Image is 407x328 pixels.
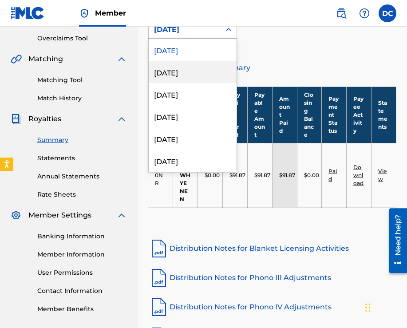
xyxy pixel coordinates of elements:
th: Payment Status [322,87,347,143]
a: Statements [37,154,127,163]
p: $91.87 [254,171,270,179]
img: help [359,8,370,19]
th: Payee Activity [347,87,371,143]
a: Member Information [37,250,127,259]
span: Member [95,8,126,18]
a: View [378,168,387,182]
a: User Permissions [37,268,127,277]
img: Member Settings [11,210,21,221]
span: Royalties [28,114,61,124]
img: Matching [11,54,22,64]
div: [DATE] [149,150,237,172]
th: Closing Balance [297,87,322,143]
img: search [336,8,347,19]
a: Paid [328,168,337,182]
img: expand [116,210,127,221]
div: User Menu [379,4,396,22]
img: pdf [148,296,170,318]
td: BEEAREWHYENEN [173,143,198,207]
p: $91.87 [229,171,245,179]
div: [DATE] [149,61,237,83]
a: Member Benefits [37,304,127,314]
img: pdf [148,238,170,259]
p: $0.00 [205,171,220,179]
div: [DATE] [154,24,215,35]
a: Distribution Notes for Phono III Adjustments [148,267,396,288]
div: [DATE] [149,127,237,150]
td: P070NR [148,143,173,207]
a: Annual Statements [37,172,127,181]
div: [DATE] [149,105,237,127]
div: [DATE] [149,83,237,105]
a: Matching Tool [37,75,127,85]
a: Public Search [332,4,350,22]
div: [DATE] [149,39,237,61]
th: Amount Paid [272,87,297,143]
a: Distribution Summary [148,57,396,79]
p: $91.87 [279,171,295,179]
a: Download [353,164,364,186]
a: Rate Sheets [37,190,127,199]
img: Top Rightsholder [79,8,90,19]
img: expand [116,54,127,64]
div: Help [356,4,373,22]
img: MLC Logo [11,7,45,20]
a: Distribution Notes for Phono IV Adjustments [148,296,396,318]
div: Drag [365,294,371,321]
th: Statements [371,87,396,143]
a: Distribution Notes for Blanket Licensing Activities [148,238,396,259]
span: Matching [28,54,63,64]
iframe: Resource Center [382,205,407,277]
a: Overclaims Tool [37,34,127,43]
img: expand [116,114,127,124]
img: Royalties [11,114,21,124]
a: Banking Information [37,232,127,241]
img: pdf [148,267,170,288]
iframe: Chat Widget [363,285,407,328]
span: Member Settings [28,210,91,221]
th: Payable Amount [247,87,272,143]
a: Summary [37,135,127,145]
p: $0.00 [304,171,319,179]
a: Contact Information [37,286,127,296]
a: Match History [37,94,127,103]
